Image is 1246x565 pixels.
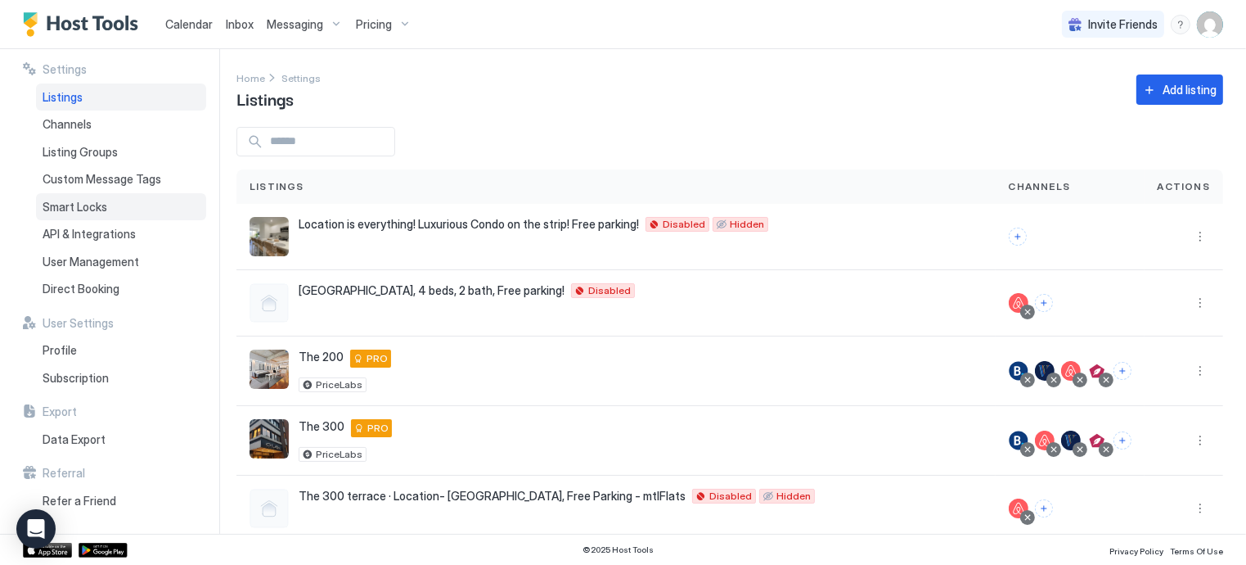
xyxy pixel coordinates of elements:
[299,489,686,504] span: The 300 terrace · Location- [GEOGRAPHIC_DATA], Free Parking - mtlFlats
[36,364,206,392] a: Subscription
[367,351,388,366] span: PRO
[250,419,289,459] div: listing image
[43,227,136,242] span: API & Integrations
[1190,431,1210,450] div: menu
[1158,179,1210,194] span: Actions
[36,337,206,364] a: Profile
[299,217,639,232] span: Location is everything! Luxurious Condo on the strip! Free parking!
[36,275,206,303] a: Direct Booking
[36,487,206,515] a: Refer a Friend
[1170,546,1223,556] span: Terms Of Use
[299,350,344,364] span: The 200
[236,72,265,84] span: Home
[43,405,77,419] span: Export
[1190,293,1210,313] button: More options
[367,421,389,436] span: PRO
[250,179,304,194] span: Listings
[281,69,321,86] div: Breadcrumb
[1009,179,1071,194] span: Channels
[281,69,321,86] a: Settings
[43,371,109,386] span: Subscription
[1190,227,1210,246] button: More options
[36,84,206,111] a: Listings
[43,316,114,331] span: User Settings
[1190,499,1210,518] div: menu
[1190,361,1210,381] button: More options
[1163,81,1217,98] div: Add listing
[1109,541,1163,558] a: Privacy Policy
[281,72,321,84] span: Settings
[1035,294,1053,312] button: Connect channels
[226,16,254,33] a: Inbox
[236,86,294,111] span: Listings
[1190,227,1210,246] div: menu
[36,426,206,454] a: Data Export
[79,543,128,558] a: Google Play Store
[43,255,139,269] span: User Management
[36,165,206,193] a: Custom Message Tags
[1170,541,1223,558] a: Terms Of Use
[1009,228,1027,246] button: Connect channels
[1088,17,1158,32] span: Invite Friends
[43,200,107,215] span: Smart Locks
[36,138,206,166] a: Listing Groups
[1171,15,1190,34] div: menu
[1190,361,1210,381] div: menu
[165,17,213,31] span: Calendar
[43,145,118,160] span: Listing Groups
[226,17,254,31] span: Inbox
[23,543,72,558] a: App Store
[250,350,289,389] div: listing image
[43,343,77,358] span: Profile
[165,16,213,33] a: Calendar
[43,90,83,105] span: Listings
[1136,75,1223,105] button: Add listing
[236,69,265,86] div: Breadcrumb
[1113,432,1131,450] button: Connect channels
[43,432,106,447] span: Data Export
[1190,431,1210,450] button: More options
[1035,499,1053,518] button: Connect channels
[299,283,565,298] span: [GEOGRAPHIC_DATA], 4 beds, 2 bath, Free parking!
[236,69,265,86] a: Home
[43,117,92,132] span: Channels
[36,220,206,248] a: API & Integrations
[356,17,392,32] span: Pricing
[267,17,323,32] span: Messaging
[43,62,87,77] span: Settings
[1197,11,1223,38] div: User profile
[1190,293,1210,313] div: menu
[43,466,85,481] span: Referral
[43,172,161,187] span: Custom Message Tags
[263,128,394,156] input: Input Field
[36,193,206,221] a: Smart Locks
[36,248,206,276] a: User Management
[583,545,654,555] span: © 2025 Host Tools
[23,12,146,37] a: Host Tools Logo
[1113,362,1131,380] button: Connect channels
[43,282,119,296] span: Direct Booking
[250,217,289,256] div: listing image
[36,111,206,138] a: Channels
[1190,499,1210,518] button: More options
[299,419,344,434] span: The 300
[43,494,116,508] span: Refer a Friend
[16,509,56,549] div: Open Intercom Messenger
[1109,546,1163,556] span: Privacy Policy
